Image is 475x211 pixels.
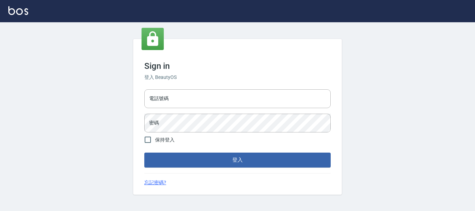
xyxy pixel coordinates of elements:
[144,61,331,71] h3: Sign in
[144,74,331,81] h6: 登入 BeautyOS
[144,153,331,167] button: 登入
[144,179,166,186] a: 忘記密碼?
[8,6,28,15] img: Logo
[155,136,175,144] span: 保持登入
